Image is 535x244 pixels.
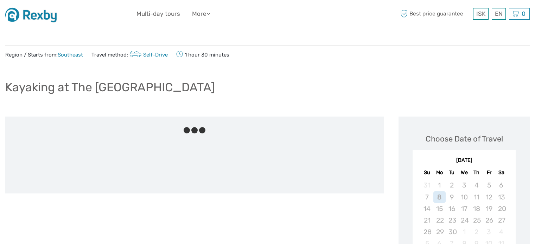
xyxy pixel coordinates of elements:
div: Fr [483,168,495,177]
div: Not available Wednesday, September 24th, 2025 [458,215,470,226]
div: Not available Sunday, September 14th, 2025 [421,203,433,215]
div: Not available Saturday, September 6th, 2025 [495,179,508,191]
span: Travel method: [91,50,168,59]
a: Self-Drive [128,52,168,58]
div: Not available Sunday, September 28th, 2025 [421,226,433,238]
div: Not available Tuesday, September 23rd, 2025 [446,215,458,226]
div: Not available Sunday, August 31st, 2025 [421,179,433,191]
div: Sa [495,168,508,177]
div: Not available Monday, September 22nd, 2025 [433,215,446,226]
div: Not available Friday, October 3rd, 2025 [483,226,495,238]
div: Not available Friday, September 12th, 2025 [483,191,495,203]
div: Su [421,168,433,177]
div: Not available Friday, September 19th, 2025 [483,203,495,215]
div: Not available Tuesday, September 2nd, 2025 [446,179,458,191]
div: Not available Friday, September 5th, 2025 [483,179,495,191]
div: Not available Tuesday, September 30th, 2025 [446,226,458,238]
span: 0 [521,10,527,17]
span: Region / Starts from: [5,51,83,59]
div: Not available Saturday, September 27th, 2025 [495,215,508,226]
div: Not available Sunday, September 21st, 2025 [421,215,433,226]
div: Not available Tuesday, September 9th, 2025 [446,191,458,203]
div: Choose Date of Travel [426,133,503,144]
div: Th [470,168,483,177]
a: More [192,9,210,19]
div: Not available Thursday, September 11th, 2025 [470,191,483,203]
div: Not available Monday, September 8th, 2025 [433,191,446,203]
div: Not available Friday, September 26th, 2025 [483,215,495,226]
div: Not available Sunday, September 7th, 2025 [421,191,433,203]
span: 1 hour 30 minutes [176,50,229,59]
div: Not available Wednesday, September 17th, 2025 [458,203,470,215]
div: EN [492,8,506,20]
div: Not available Wednesday, September 3rd, 2025 [458,179,470,191]
img: 1430-dd05a757-d8ed-48de-a814-6052a4ad6914_logo_small.jpg [5,5,62,22]
div: Not available Saturday, September 20th, 2025 [495,203,508,215]
a: Southeast [58,52,83,58]
div: Not available Thursday, September 4th, 2025 [470,179,483,191]
div: Not available Wednesday, October 1st, 2025 [458,226,470,238]
div: Not available Tuesday, September 16th, 2025 [446,203,458,215]
div: [DATE] [413,157,516,164]
div: Tu [446,168,458,177]
div: Not available Saturday, September 13th, 2025 [495,191,508,203]
div: Not available Monday, September 29th, 2025 [433,226,446,238]
div: Not available Thursday, September 25th, 2025 [470,215,483,226]
div: Not available Thursday, October 2nd, 2025 [470,226,483,238]
div: Not available Saturday, October 4th, 2025 [495,226,508,238]
span: Best price guarantee [399,8,471,20]
div: Not available Wednesday, September 10th, 2025 [458,191,470,203]
span: ISK [476,10,485,17]
div: Not available Thursday, September 18th, 2025 [470,203,483,215]
div: Not available Monday, September 15th, 2025 [433,203,446,215]
div: Not available Monday, September 1st, 2025 [433,179,446,191]
div: Mo [433,168,446,177]
h1: Kayaking at The [GEOGRAPHIC_DATA] [5,80,215,94]
a: Multi-day tours [136,9,180,19]
div: We [458,168,470,177]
